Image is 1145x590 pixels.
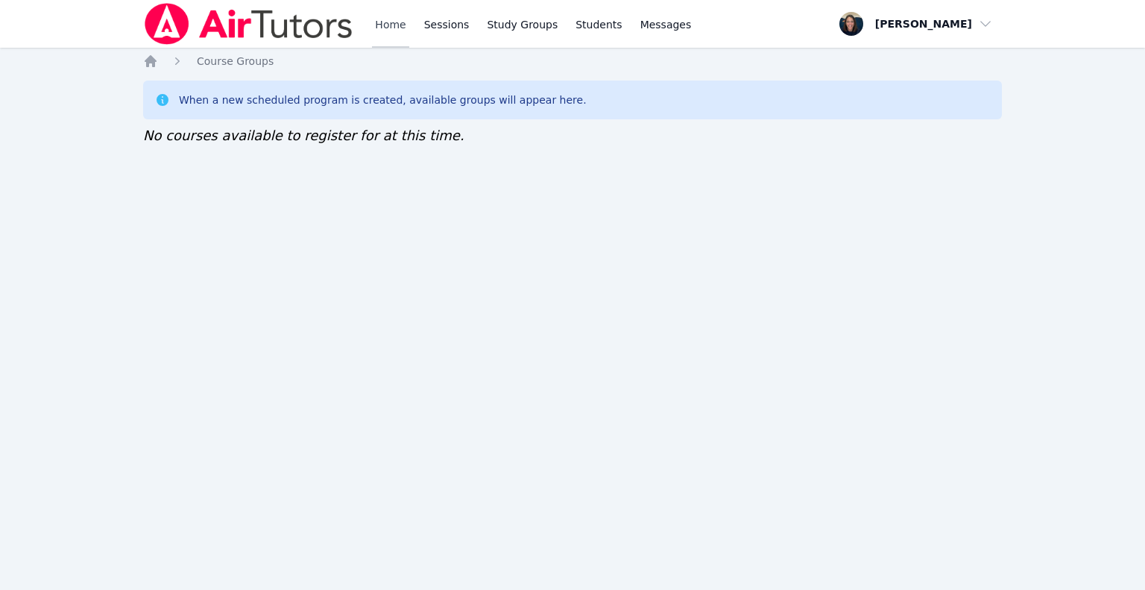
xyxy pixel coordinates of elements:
[197,54,274,69] a: Course Groups
[179,92,587,107] div: When a new scheduled program is created, available groups will appear here.
[143,128,464,143] span: No courses available to register for at this time.
[143,3,354,45] img: Air Tutors
[143,54,1002,69] nav: Breadcrumb
[640,17,692,32] span: Messages
[197,55,274,67] span: Course Groups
